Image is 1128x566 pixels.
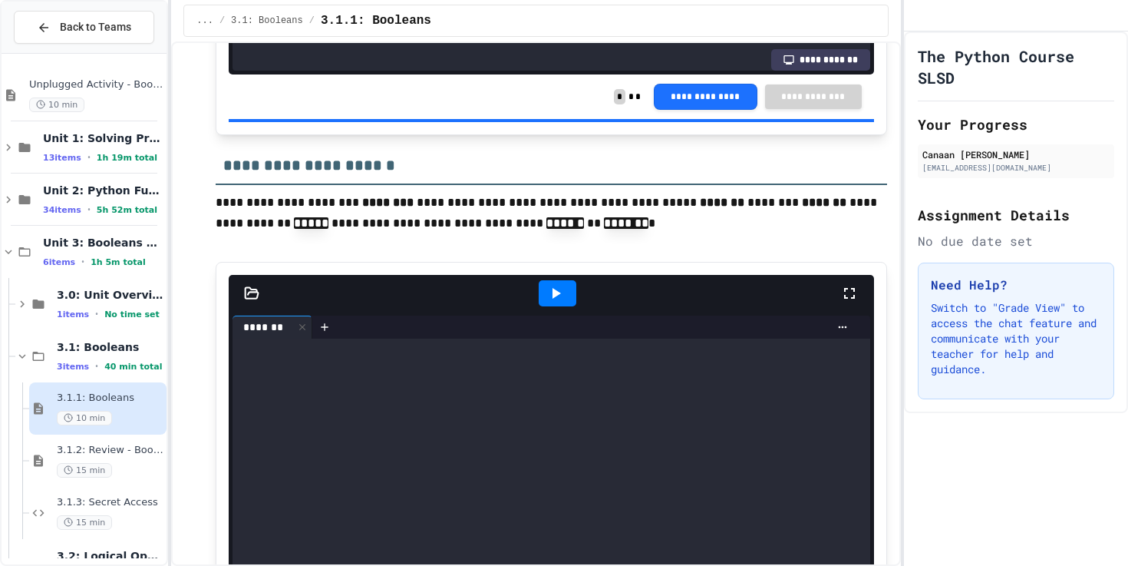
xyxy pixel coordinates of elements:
[918,45,1114,88] h1: The Python Course SLSD
[57,515,112,530] span: 15 min
[29,78,163,91] span: Unplugged Activity - Boolean Expressions
[57,362,89,372] span: 3 items
[43,153,81,163] span: 13 items
[57,340,163,354] span: 3.1: Booleans
[57,496,163,509] span: 3.1.3: Secret Access
[321,12,431,30] span: 3.1.1: Booleans
[104,362,162,372] span: 40 min total
[57,288,163,302] span: 3.0: Unit Overview
[231,15,303,27] span: 3.1: Booleans
[922,162,1110,174] div: [EMAIL_ADDRESS][DOMAIN_NAME]
[57,549,163,563] span: 3.2: Logical Operators
[196,15,213,27] span: ...
[97,153,157,163] span: 1h 19m total
[43,184,163,197] span: Unit 2: Python Fundamentals
[918,114,1114,135] h2: Your Progress
[95,308,98,320] span: •
[87,151,91,164] span: •
[918,204,1114,226] h2: Assignment Details
[57,463,112,478] span: 15 min
[57,411,112,425] span: 10 min
[43,131,163,145] span: Unit 1: Solving Problems in Computer Science
[43,257,75,267] span: 6 items
[29,98,84,112] span: 10 min
[95,360,98,372] span: •
[14,11,154,44] button: Back to Teams
[104,309,160,319] span: No time set
[931,276,1101,294] h3: Need Help?
[43,236,163,250] span: Unit 3: Booleans and Conditionals
[97,205,157,215] span: 5h 52m total
[60,19,131,35] span: Back to Teams
[57,392,163,405] span: 3.1.1: Booleans
[57,309,89,319] span: 1 items
[918,232,1114,250] div: No due date set
[57,444,163,457] span: 3.1.2: Review - Booleans
[922,147,1110,161] div: Canaan [PERSON_NAME]
[91,257,146,267] span: 1h 5m total
[43,205,81,215] span: 34 items
[931,300,1101,377] p: Switch to "Grade View" to access the chat feature and communicate with your teacher for help and ...
[87,204,91,216] span: •
[309,15,315,27] span: /
[219,15,225,27] span: /
[81,256,84,268] span: •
